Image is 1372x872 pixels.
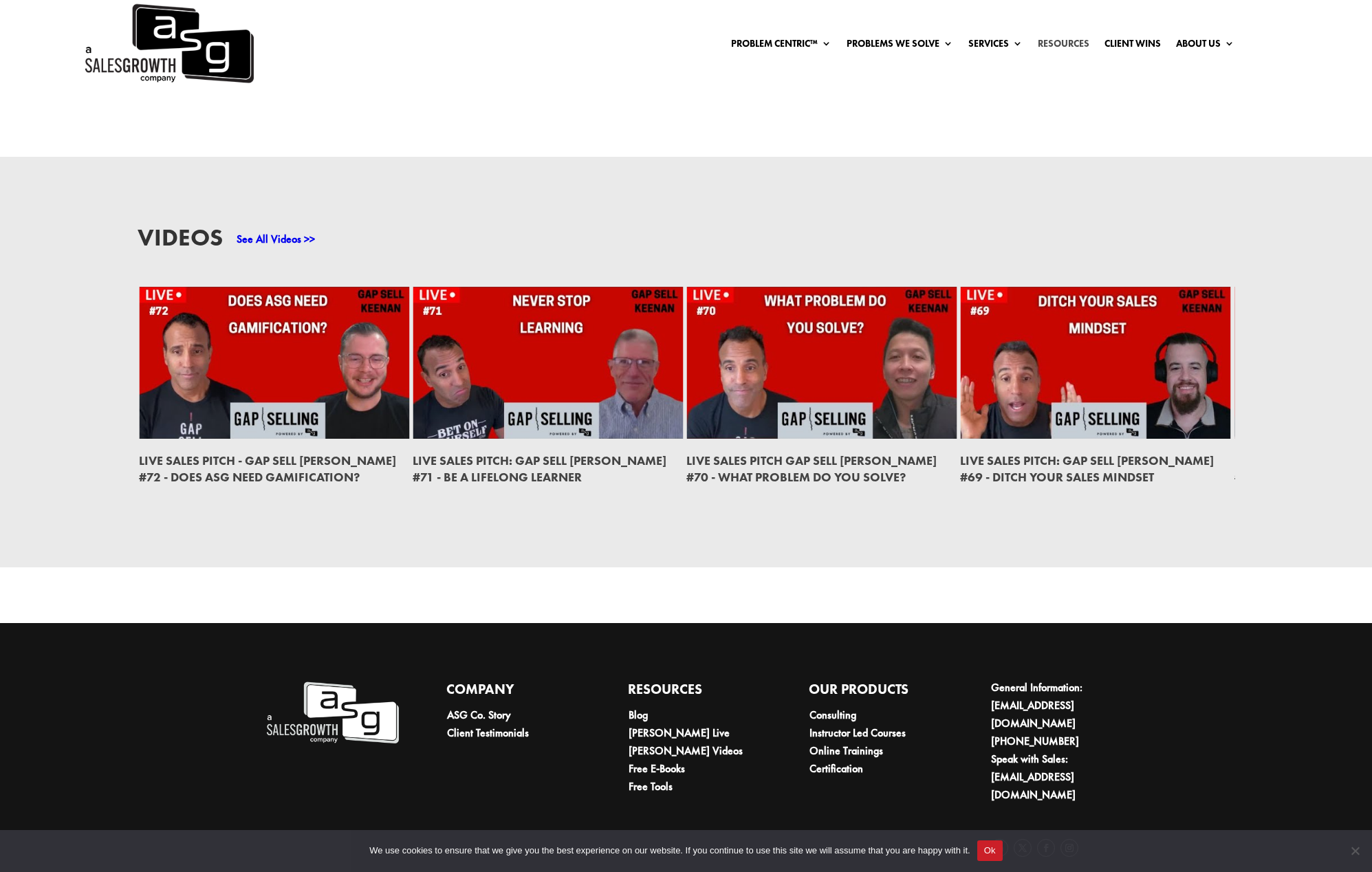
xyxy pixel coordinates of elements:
a: See All Videos >> [237,232,315,246]
a: Live Sales Pitch: Gap Sell [PERSON_NAME] #69 - Ditch Your Sales Mindset [960,453,1214,485]
h4: Company [446,679,580,706]
button: Ok [977,840,1003,861]
a: Client Testimonials [447,726,529,740]
a: ASG Co. Story [447,708,511,722]
li: General Information: [991,679,1124,732]
a: Blog [629,708,648,722]
a: Certification [809,761,863,776]
h3: Videos [138,226,223,257]
a: About Us [1176,39,1234,54]
a: Problems We Solve [847,39,953,54]
a: Services [968,39,1023,54]
a: Instructor Led Courses [809,726,906,740]
a: Free E-Books [629,761,685,776]
h4: Our Products [809,679,943,706]
a: Live Sales Pitch Gap Sell [PERSON_NAME] #70 - What problem do you solve? [686,453,937,485]
a: [PHONE_NUMBER] [991,734,1079,748]
li: Speak with Sales: [991,750,1124,804]
h4: Resources [628,679,762,706]
a: Problem Centric™ [731,39,831,54]
a: Live Sales Pitch - Gap Sell [PERSON_NAME] #72 - Does ASG Need Gamification? [139,453,396,485]
a: Consulting [809,708,856,722]
a: [EMAIL_ADDRESS][DOMAIN_NAME] [991,770,1076,802]
span: We use cookies to ensure that we give you the best experience on our website. If you continue to ... [369,844,970,858]
a: Client Wins [1104,39,1161,54]
a: [EMAIL_ADDRESS][DOMAIN_NAME] [991,698,1076,730]
a: Free Tools [629,779,673,794]
a: [PERSON_NAME] Videos [629,743,743,758]
span: No [1348,844,1362,858]
img: A Sales Growth Company [265,679,399,747]
a: Resources [1038,39,1089,54]
a: [PERSON_NAME] Live [629,726,730,740]
a: Live Sales Pitch: Gap Sell [PERSON_NAME] #71 - Be a Lifelong Learner [413,453,666,485]
a: Online Trainings [809,743,883,758]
